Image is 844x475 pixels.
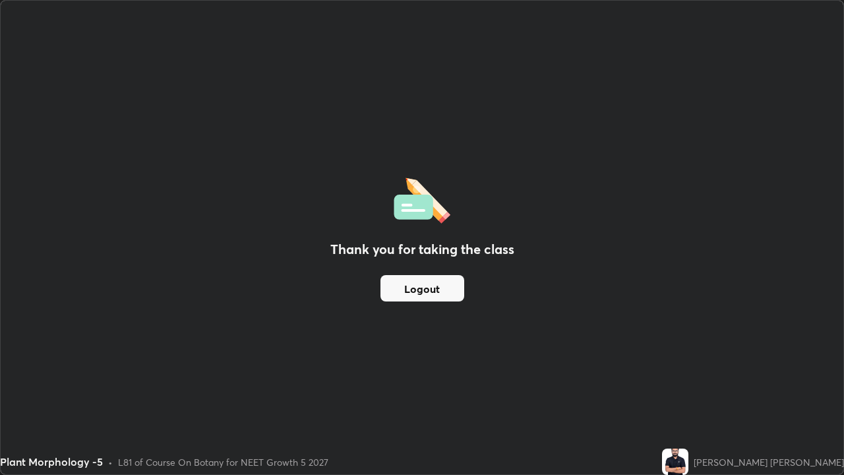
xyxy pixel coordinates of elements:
div: • [108,455,113,469]
div: L81 of Course On Botany for NEET Growth 5 2027 [118,455,328,469]
img: offlineFeedback.1438e8b3.svg [394,174,450,224]
button: Logout [380,275,464,301]
div: [PERSON_NAME] [PERSON_NAME] [694,455,844,469]
h2: Thank you for taking the class [330,239,514,259]
img: 719b3399970646c8895fdb71918d4742.jpg [662,449,688,475]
